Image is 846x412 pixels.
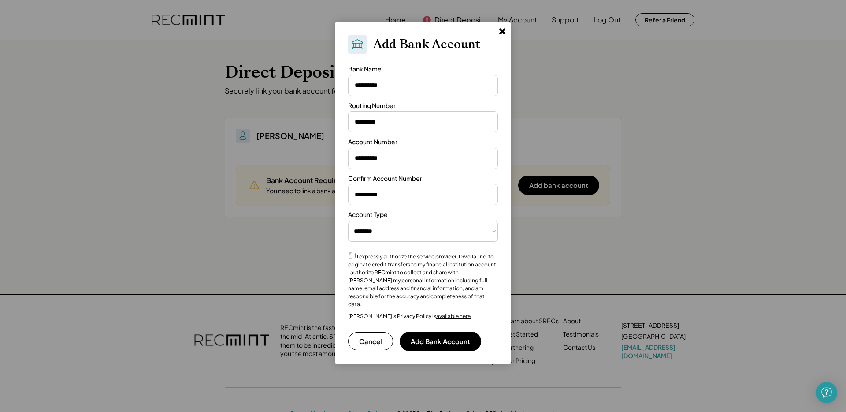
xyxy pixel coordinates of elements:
[351,38,364,51] img: Bank.svg
[348,210,388,219] div: Account Type
[348,332,393,350] button: Cancel
[348,101,396,110] div: Routing Number
[348,65,382,74] div: Bank Name
[816,382,837,403] div: Open Intercom Messenger
[348,138,397,146] div: Account Number
[436,313,471,319] a: available here
[348,174,422,183] div: Confirm Account Number
[348,313,472,320] div: [PERSON_NAME]’s Privacy Policy is .
[400,332,481,351] button: Add Bank Account
[373,37,480,52] h2: Add Bank Account
[348,253,497,307] label: I expressly authorize the service provider, Dwolla, Inc. to originate credit transfers to my fina...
